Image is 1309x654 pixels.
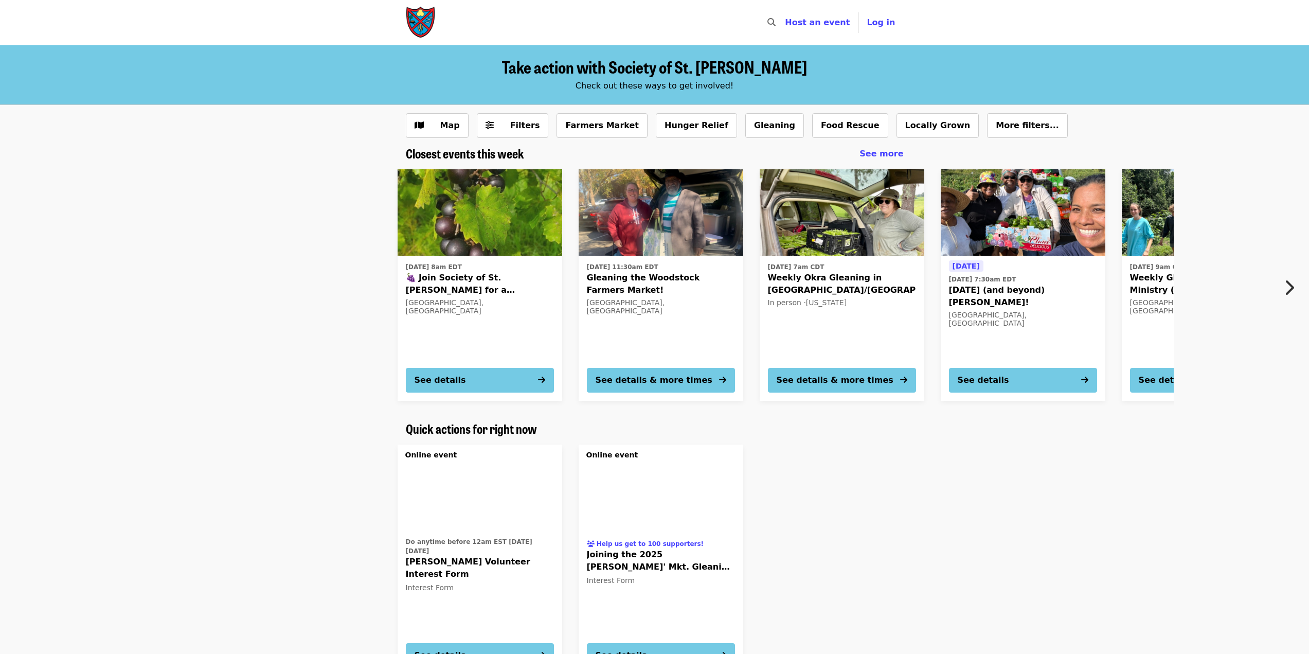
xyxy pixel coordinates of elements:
span: Quick actions for right now [406,419,537,437]
button: See details [406,368,554,393]
a: See details for "Labor Day (and beyond) Peppers!" [941,169,1105,401]
span: Filters [510,120,540,130]
button: Locally Grown [896,113,979,138]
span: Take action with Society of St. [PERSON_NAME] [502,55,807,79]
img: Weekly Gleaning: I Was Hungry Ministry (Antioch, TN) organized by Society of St. Andrew [1122,169,1286,256]
a: Closest events this week [406,146,524,161]
div: See details & more times [1139,374,1256,386]
a: Quick actions for right now [406,421,537,436]
i: arrow-right icon [900,375,907,385]
img: Gleaning the Woodstock Farmers Market! organized by Society of St. Andrew [579,169,743,256]
div: Closest events this week [398,146,912,161]
span: More filters... [996,120,1059,130]
i: search icon [767,17,776,27]
i: arrow-right icon [538,375,545,385]
span: Interest Form [587,576,635,585]
div: Quick actions for right now [398,421,912,436]
span: Do anytime before 12am EST [DATE][DATE] [406,538,532,555]
div: See details [415,374,466,386]
button: Food Rescue [812,113,888,138]
button: Gleaning [745,113,804,138]
a: See details for "Weekly Okra Gleaning in Jemison/Clanton" [760,169,924,401]
div: See details & more times [777,374,893,386]
a: See more [859,148,903,160]
i: sliders-h icon [486,120,494,130]
time: [DATE] 7:30am EDT [949,275,1016,284]
button: See details [949,368,1097,393]
i: arrow-right icon [1081,375,1088,385]
img: 🍇 Join Society of St. Andrew for a MUSCADINE GRAPE Glean in POMONA PARK, FL ✨ organized by Societ... [398,169,562,256]
time: [DATE] 11:30am EDT [587,262,658,272]
button: More filters... [987,113,1068,138]
span: Interest Form [406,584,454,592]
i: map icon [415,120,424,130]
span: Log in [867,17,895,27]
div: See details [958,374,1009,386]
img: Society of St. Andrew - Home [406,6,437,39]
i: users icon [587,540,595,547]
button: Farmers Market [557,113,648,138]
button: Log in [858,12,903,33]
span: [DATE] (and beyond) [PERSON_NAME]! [949,284,1097,309]
button: Show map view [406,113,469,138]
button: Next item [1275,273,1309,302]
i: chevron-right icon [1284,278,1294,297]
span: Help us get to 100 supporters! [597,540,704,547]
div: See details & more times [596,374,712,386]
div: [GEOGRAPHIC_DATA], [GEOGRAPHIC_DATA] [1130,298,1278,316]
div: [GEOGRAPHIC_DATA], [GEOGRAPHIC_DATA] [587,298,735,316]
div: [GEOGRAPHIC_DATA], [GEOGRAPHIC_DATA] [949,311,1097,328]
span: See more [859,149,903,158]
input: Search [782,10,790,35]
a: See details for "🍇 Join Society of St. Andrew for a MUSCADINE GRAPE Glean in POMONA PARK, FL ✨" [398,169,562,401]
span: Joining the 2025 [PERSON_NAME]' Mkt. Gleaning Team [587,549,735,573]
time: [DATE] 8am EDT [406,262,462,272]
time: [DATE] 9am CDT [1130,262,1187,272]
button: See details & more times [1130,368,1278,393]
span: Online event [405,451,457,459]
span: Weekly Gleaning: I Was Hungry Ministry ([GEOGRAPHIC_DATA], [GEOGRAPHIC_DATA]) [1130,272,1278,296]
span: Online event [586,451,638,459]
button: Hunger Relief [656,113,737,138]
img: Weekly Okra Gleaning in Jemison/Clanton organized by Society of St. Andrew [760,169,924,256]
a: See details for "Weekly Gleaning: I Was Hungry Ministry (Antioch, TN)" [1122,169,1286,401]
button: See details & more times [587,368,735,393]
span: Gleaning the Woodstock Farmers Market! [587,272,735,296]
span: Map [440,120,460,130]
i: arrow-right icon [719,375,726,385]
span: Closest events this week [406,144,524,162]
div: [GEOGRAPHIC_DATA], [GEOGRAPHIC_DATA] [406,298,554,316]
img: Labor Day (and beyond) Peppers! organized by Society of St. Andrew [941,169,1105,256]
div: Check out these ways to get involved! [406,80,904,92]
span: [DATE] [953,262,980,270]
button: See details & more times [768,368,916,393]
a: See details for "Gleaning the Woodstock Farmers Market!" [579,169,743,401]
a: Host an event [785,17,850,27]
time: [DATE] 7am CDT [768,262,824,272]
span: [PERSON_NAME] Volunteer Interest Form [406,556,554,580]
span: In person · [US_STATE] [768,298,847,307]
span: Weekly Okra Gleaning in [GEOGRAPHIC_DATA]/[GEOGRAPHIC_DATA] [768,272,916,296]
button: Filters (0 selected) [477,113,549,138]
span: 🍇 Join Society of St. [PERSON_NAME] for a MUSCADINE GRAPE Glean in [GEOGRAPHIC_DATA], [GEOGRAPHIC... [406,272,554,296]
